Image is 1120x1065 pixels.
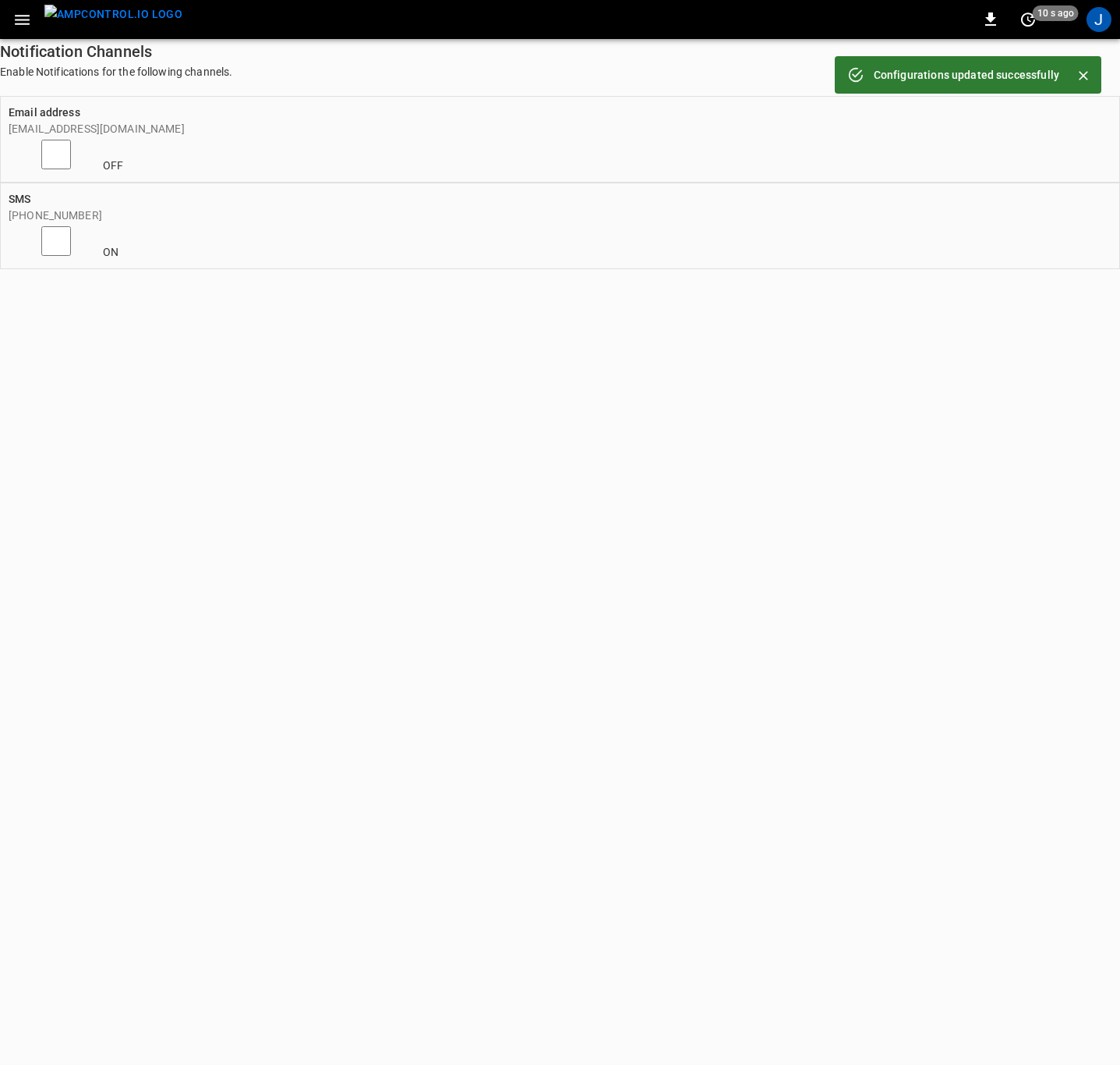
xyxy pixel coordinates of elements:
div: profile-icon [1086,7,1111,32]
span: ON [103,246,118,258]
span: 10 s ago [1033,5,1079,21]
input: ON [12,226,101,256]
img: ampcontrol.io logo [44,5,182,24]
span: OFF [103,159,123,172]
div: Configurations updated successfully [874,61,1059,89]
p: [EMAIL_ADDRESS][DOMAIN_NAME] [9,121,1111,137]
button: Close [1072,64,1095,87]
button: set refresh interval [1016,7,1041,32]
p: [PHONE_NUMBER] [9,208,1111,224]
p: SMS [9,191,1111,208]
p: Email address [9,105,1111,121]
input: OFF [12,140,101,169]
